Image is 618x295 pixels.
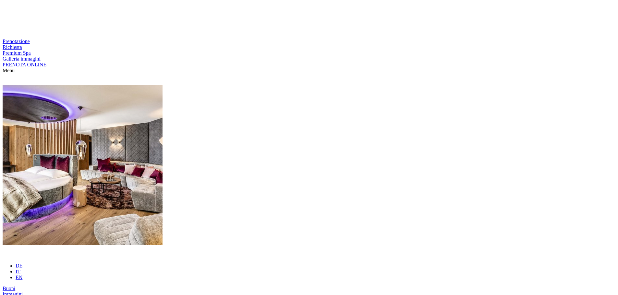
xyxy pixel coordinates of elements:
[16,263,22,268] a: DE
[3,286,15,291] a: Buoni
[16,269,20,274] a: IT
[3,39,30,44] a: Prenotazione
[3,50,31,56] a: Premium Spa
[3,44,22,50] a: Richiesta
[3,56,41,62] a: Galleria immagini
[16,275,22,280] a: EN
[3,68,15,73] span: Menu
[3,85,163,245] img: Vacanze in Trentino Alto Adige all'Hotel Schwarzenstein
[3,62,46,67] a: PRENOTA ONLINE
